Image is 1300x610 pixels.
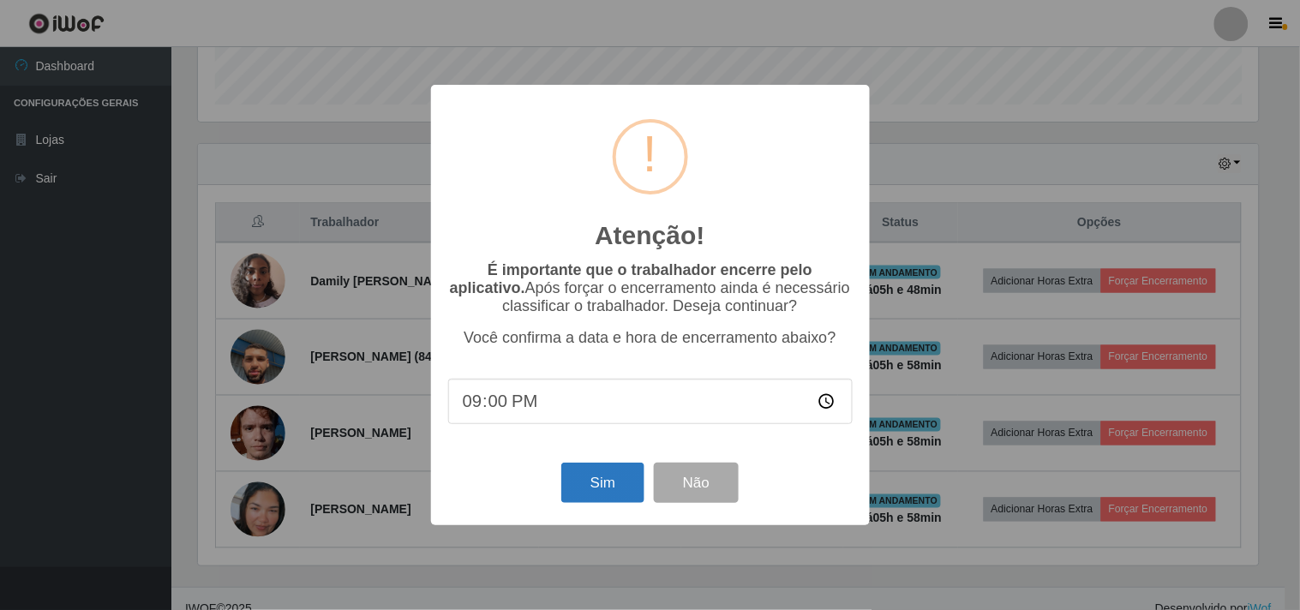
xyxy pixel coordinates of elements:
button: Sim [561,463,644,503]
b: É importante que o trabalhador encerre pelo aplicativo. [450,261,812,296]
p: Você confirma a data e hora de encerramento abaixo? [448,329,853,347]
button: Não [654,463,739,503]
p: Após forçar o encerramento ainda é necessário classificar o trabalhador. Deseja continuar? [448,261,853,315]
h2: Atenção! [595,220,704,251]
